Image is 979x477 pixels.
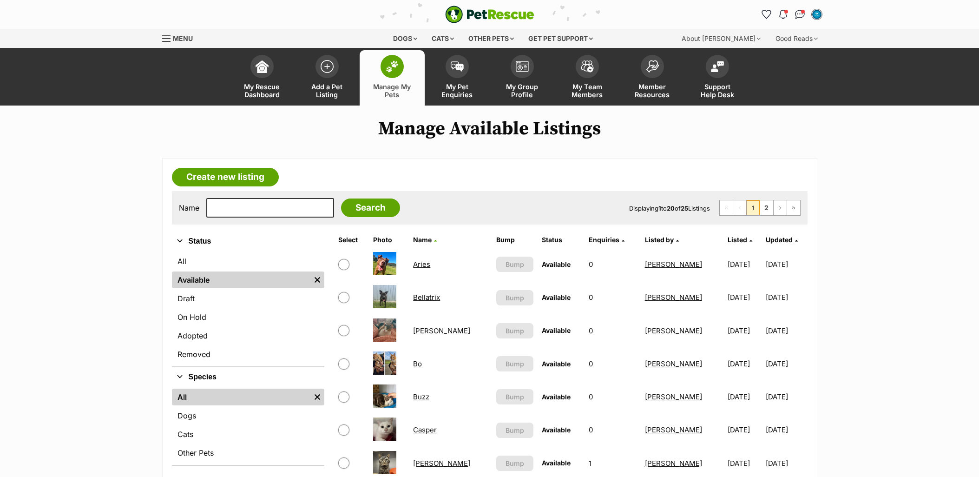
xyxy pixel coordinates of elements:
img: manage-my-pets-icon-02211641906a0b7f246fdf0571729dbe1e7629f14944591b6c1af311fb30b64b.svg [386,60,399,73]
a: Buzz [413,392,429,401]
a: Listed by [645,236,679,244]
span: Page 1 [747,200,760,215]
span: My Rescue Dashboard [241,83,283,99]
span: Available [542,393,571,401]
a: All [172,253,324,270]
th: Select [335,232,369,247]
td: [DATE] [724,315,765,347]
th: Status [538,232,584,247]
a: Updated [766,236,798,244]
span: Updated [766,236,793,244]
td: [DATE] [724,348,765,380]
button: Bump [496,456,534,471]
span: Menu [173,34,193,42]
span: Displaying to of Listings [629,205,710,212]
div: Cats [425,29,460,48]
span: First page [720,200,733,215]
a: [PERSON_NAME] [645,293,702,302]
td: [DATE] [724,381,765,413]
td: [DATE] [724,281,765,313]
a: Enquiries [589,236,624,244]
a: Conversations [793,7,808,22]
td: [DATE] [766,281,807,313]
nav: Pagination [719,200,801,216]
span: Listed by [645,236,674,244]
a: Bellatrix [413,293,440,302]
div: Good Reads [769,29,824,48]
a: Support Help Desk [685,50,750,106]
a: [PERSON_NAME] [645,326,702,335]
a: Cats [172,426,324,443]
label: Name [179,204,199,212]
a: [PERSON_NAME] [645,260,702,269]
button: Species [172,371,324,383]
a: On Hold [172,309,324,325]
span: Listed [728,236,747,244]
a: Name [413,236,437,244]
th: Bump [493,232,538,247]
span: Bump [506,392,524,402]
a: Remove filter [310,389,324,405]
a: [PERSON_NAME] [645,392,702,401]
button: Notifications [776,7,791,22]
a: Favourites [759,7,774,22]
td: 0 [585,414,640,446]
button: Bump [496,290,534,305]
td: [DATE] [724,414,765,446]
a: Other Pets [172,444,324,461]
strong: 1 [658,205,661,212]
a: Create new listing [172,168,279,186]
span: Bump [506,359,524,369]
a: All [172,389,310,405]
span: Available [542,360,571,368]
ul: Account quick links [759,7,824,22]
span: Available [542,293,571,301]
span: Add a Pet Listing [306,83,348,99]
a: Bo [413,359,422,368]
a: Casper [413,425,437,434]
span: My Pet Enquiries [436,83,478,99]
a: Add a Pet Listing [295,50,360,106]
td: 0 [585,348,640,380]
img: group-profile-icon-3fa3cf56718a62981997c0bc7e787c4b2cf8bcc04b72c1350f741eb67cf2f40e.svg [516,61,529,72]
div: Other pets [462,29,520,48]
button: Bump [496,323,534,338]
a: Dogs [172,407,324,424]
a: Remove filter [310,272,324,288]
a: [PERSON_NAME] [645,459,702,468]
a: Available [172,272,310,288]
span: Available [542,260,571,268]
button: Bump [496,423,534,438]
strong: 25 [681,205,688,212]
a: Page 2 [760,200,773,215]
a: Listed [728,236,752,244]
td: 0 [585,381,640,413]
span: Manage My Pets [371,83,413,99]
td: 0 [585,248,640,280]
span: Bump [506,425,524,435]
span: Name [413,236,432,244]
img: help-desk-icon-fdf02630f3aa405de69fd3d07c3f3aa587a6932b1a1747fa1d2bba05be0121f9.svg [711,61,724,72]
a: Last page [787,200,800,215]
img: team-members-icon-5396bd8760b3fe7c0b43da4ab00e1e3bb1a5d9ba89233759b79545d2d3fc5d0d.svg [581,60,594,73]
a: Aries [413,260,430,269]
span: My Group Profile [501,83,543,99]
a: Next page [774,200,787,215]
div: Dogs [387,29,424,48]
span: translation missing: en.admin.listings.index.attributes.enquiries [589,236,619,244]
img: add-pet-listing-icon-0afa8454b4691262ce3f59096e99ab1cd57d4a30225e0717b998d2c9b9846f56.svg [321,60,334,73]
input: Search [341,199,400,217]
td: [DATE] [766,315,807,347]
td: 0 [585,281,640,313]
img: logo-e224e6f780fb5917bec1dbf3a21bbac754714ae5b6737aabdf751b685950b380.svg [445,6,534,23]
button: Bump [496,257,534,272]
span: Bump [506,293,524,303]
a: Adopted [172,327,324,344]
div: Species [172,387,324,465]
a: My Group Profile [490,50,555,106]
a: My Rescue Dashboard [230,50,295,106]
span: Available [542,426,571,434]
a: My Team Members [555,50,620,106]
img: Emily Middleton profile pic [812,10,821,19]
span: Support Help Desk [696,83,738,99]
